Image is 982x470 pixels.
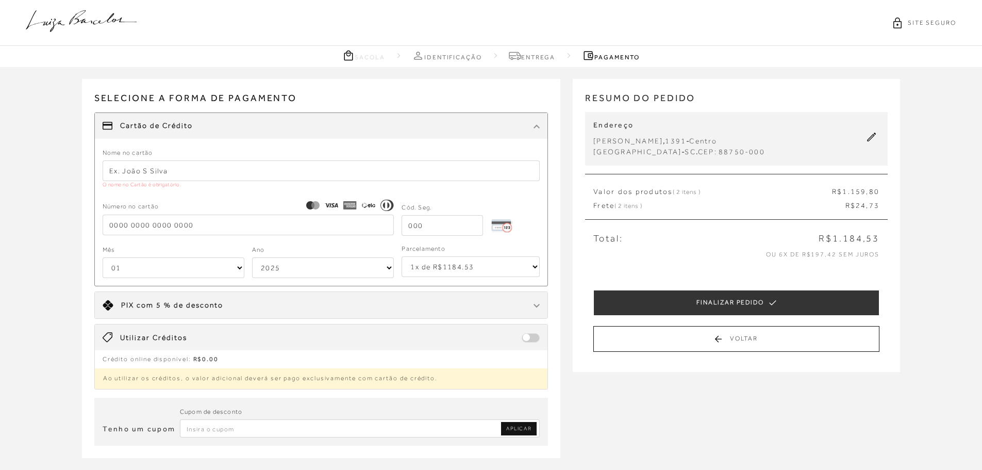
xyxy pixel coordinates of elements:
span: PIX [121,301,134,309]
span: Valor dos produtos [593,187,700,197]
span: [GEOGRAPHIC_DATA] [593,148,681,156]
input: Ex. João S Silva [103,160,540,181]
input: Inserir Código da Promoção [180,419,540,437]
span: SITE SEGURO [908,19,956,27]
img: chevron [534,304,540,308]
span: Selecione a forma de pagamento [94,91,548,112]
h3: Tenho um cupom [103,424,175,434]
label: Cód. Seg. [402,203,432,213]
a: Aplicar Código [501,422,537,435]
p: Endereço [593,120,765,131]
span: Crédito online disponível: [103,355,191,363]
span: ( 2 itens ) [614,202,642,209]
span: R$ [832,187,842,196]
p: O nome no Cartão é obrigatório. [103,181,540,188]
span: com 5 % de desconto [137,301,223,309]
span: ( 2 itens ) [673,188,701,196]
label: Ano [252,245,265,255]
div: - . [593,147,765,157]
a: Identificação [412,49,482,62]
span: Frete [593,201,642,211]
span: Utilizar Créditos [120,333,187,343]
p: Ao utilizar os créditos, o valor adicional deverá ser pago exclusivamente com cartão de crédito. [95,368,548,389]
div: , - [593,136,765,147]
input: 0000 0000 0000 0000 [103,215,394,235]
a: Pagamento [582,49,639,62]
span: ,80 [866,187,879,196]
a: Entrega [509,49,555,62]
a: Sacola [342,49,385,62]
span: Total: [593,232,623,245]
span: R$0.00 [193,355,219,363]
label: Parcelamento [402,244,445,254]
button: FINALIZAR PEDIDO [593,290,879,316]
button: Voltar [593,326,879,352]
span: Cartão de Crédito [120,121,193,131]
label: Cupom de desconto [180,407,242,417]
span: Número no cartão [103,202,159,212]
label: Mês [103,245,115,255]
span: CEP: [698,148,717,156]
span: [PERSON_NAME] [593,137,663,145]
span: Centro [689,137,717,145]
span: 1.159 [842,187,866,196]
span: SC [685,148,695,156]
span: R$24,73 [845,201,880,211]
span: ou 6x de R$197,42 sem juros [766,251,879,258]
span: 1391 [665,137,686,145]
label: Nome no cartão [103,148,153,158]
img: chevron [534,124,540,128]
h2: RESUMO DO PEDIDO [585,91,888,112]
span: 88750-000 [719,148,765,156]
input: 000 [402,215,483,236]
span: APLICAR [506,425,531,432]
span: R$1.184,53 [819,232,879,245]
